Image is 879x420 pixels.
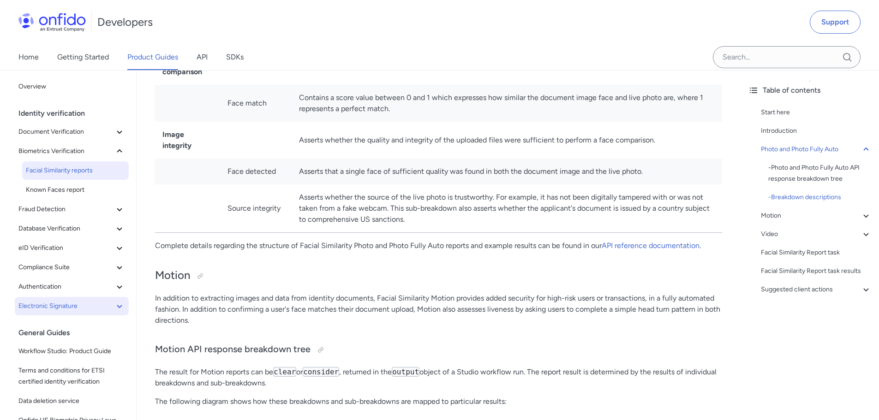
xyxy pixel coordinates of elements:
[18,324,132,342] div: General Guides
[15,342,129,361] a: Workflow Studio: Product Guide
[768,192,872,203] a: -Breakdown descriptions
[18,146,114,157] span: Biometrics Verification
[226,44,244,70] a: SDKs
[748,85,872,96] div: Table of contents
[303,367,339,377] code: consider
[18,223,114,234] span: Database Verification
[602,241,700,250] a: API reference documentation
[220,85,291,122] td: Face match
[127,44,178,70] a: Product Guides
[15,239,129,257] button: eID Verification
[292,85,722,122] td: Contains a score value between 0 and 1 which expresses how similar the document image face and li...
[26,184,125,195] span: Known Faces report
[761,144,872,155] a: Photo and Photo Fully Auto
[273,367,296,377] code: clear
[15,142,129,160] button: Biometrics Verification
[18,243,114,254] span: eID Verification
[155,268,722,284] h2: Motion
[18,281,114,292] span: Authentication
[292,122,722,159] td: Asserts whether the quality and integrity of the uploaded files were sufficient to perform a face...
[220,159,291,184] td: Face detected
[15,297,129,315] button: Electronic Signature
[392,367,419,377] code: output
[220,184,291,233] td: Source integrity
[22,181,129,199] a: Known Faces report
[713,46,861,68] input: Onfido search input field
[761,247,872,258] a: Facial Similarity Report task
[810,11,861,34] a: Support
[18,365,125,387] span: Terms and conditions for ETSI certified identity verification
[768,162,872,184] a: -Photo and Photo Fully Auto API response breakdown tree
[15,219,129,238] button: Database Verification
[761,210,872,221] a: Motion
[197,44,208,70] a: API
[162,130,191,150] strong: Image integrity
[155,240,722,251] p: Complete details regarding the structure of Facial Similarity Photo and Photo Fully Auto reports ...
[15,258,129,277] button: Compliance Suite
[22,161,129,180] a: Facial Similarity reports
[292,159,722,184] td: Asserts that a single face of sufficient quality was found in both the document image and the liv...
[15,361,129,391] a: Terms and conditions for ETSI certified identity verification
[761,284,872,295] a: Suggested client actions
[155,343,722,357] h3: Motion API response breakdown tree
[18,44,39,70] a: Home
[761,125,872,136] a: Introduction
[18,301,114,312] span: Electronic Signature
[155,293,722,326] p: In addition to extracting images and data from identity documents, Facial Similarity Motion provi...
[761,229,872,240] a: Video
[15,200,129,219] button: Fraud Detection
[768,192,872,203] div: - Breakdown descriptions
[18,262,114,273] span: Compliance Suite
[26,165,125,176] span: Facial Similarity reports
[761,266,872,277] a: Facial Similarity Report task results
[15,77,129,96] a: Overview
[768,162,872,184] div: - Photo and Photo Fully Auto API response breakdown tree
[292,184,722,233] td: Asserts whether the source of the live photo is trustworthy. For example, it has not been digital...
[761,107,872,118] a: Start here
[18,346,125,357] span: Workflow Studio: Product Guide
[15,392,129,410] a: Data deletion service
[18,396,125,407] span: Data deletion service
[18,104,132,123] div: Identity verification
[97,15,153,30] h1: Developers
[155,396,722,407] p: The following diagram shows how these breakdowns and sub-breakdowns are mapped to particular resu...
[18,13,86,31] img: Onfido Logo
[18,204,114,215] span: Fraud Detection
[15,123,129,141] button: Document Verification
[57,44,109,70] a: Getting Started
[18,126,114,137] span: Document Verification
[162,56,202,76] strong: Face comparison
[18,81,125,92] span: Overview
[15,278,129,296] button: Authentication
[155,367,722,389] p: The result for Motion reports can be or , returned in the object of a Studio workflow run. The re...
